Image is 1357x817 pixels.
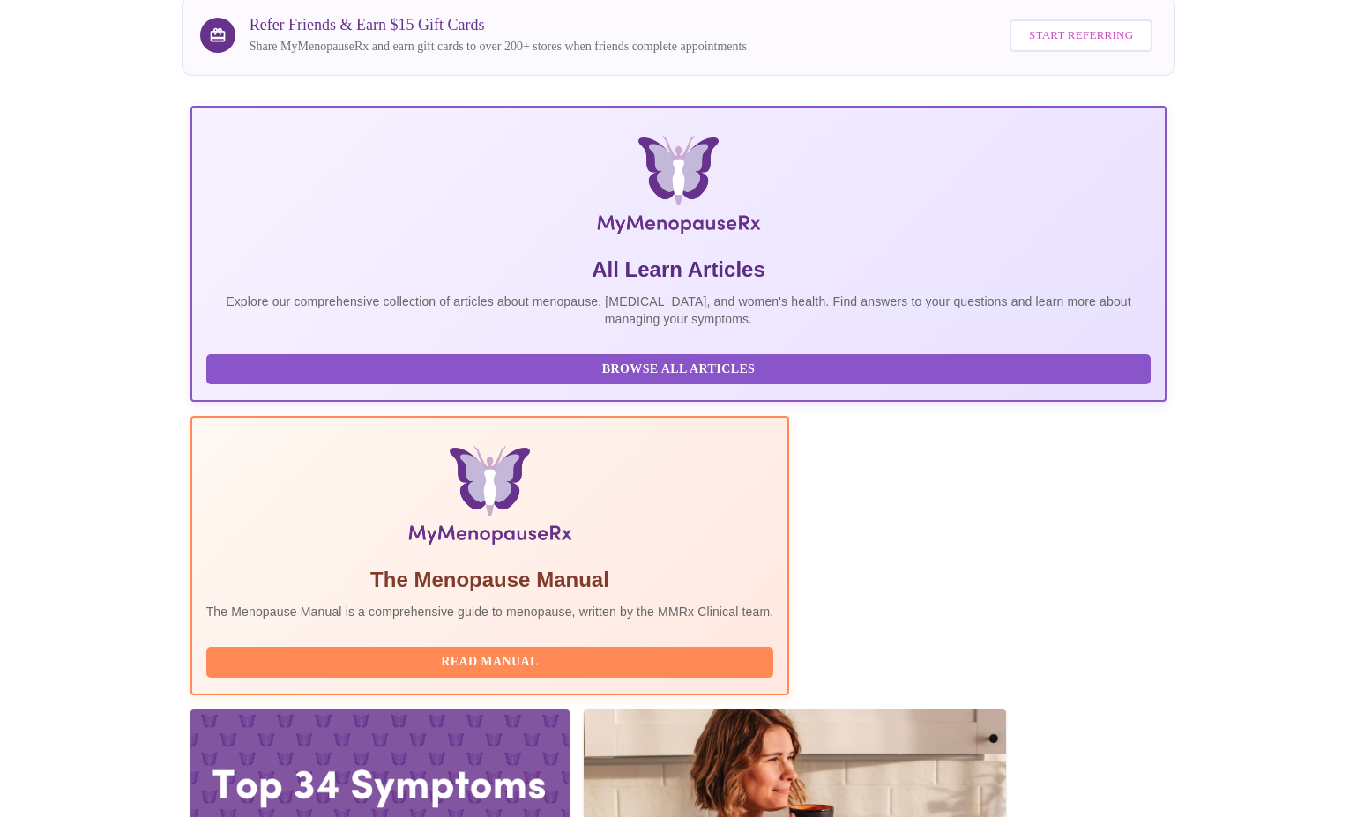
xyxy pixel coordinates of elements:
[1005,11,1157,61] a: Start Referring
[206,360,1156,375] a: Browse All Articles
[206,566,774,594] h5: The Menopause Manual
[296,446,683,552] img: Menopause Manual
[1029,26,1133,46] span: Start Referring
[250,38,747,56] p: Share MyMenopauseRx and earn gift cards to over 200+ stores when friends complete appointments
[206,354,1152,385] button: Browse All Articles
[206,293,1152,328] p: Explore our comprehensive collection of articles about menopause, [MEDICAL_DATA], and women's hea...
[206,603,774,620] p: The Menopause Manual is a comprehensive guide to menopause, written by the MMRx Clinical team.
[206,653,779,668] a: Read Manual
[224,651,757,673] span: Read Manual
[206,647,774,678] button: Read Manual
[250,16,747,34] h3: Refer Friends & Earn $15 Gift Cards
[1010,19,1152,52] button: Start Referring
[224,359,1134,381] span: Browse All Articles
[206,256,1152,284] h5: All Learn Articles
[353,136,1004,241] img: MyMenopauseRx Logo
